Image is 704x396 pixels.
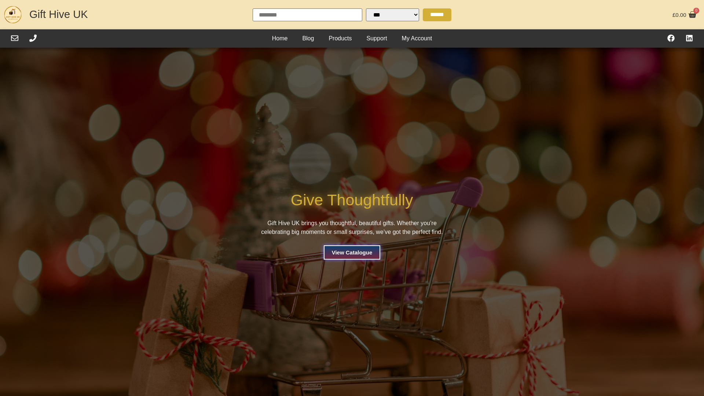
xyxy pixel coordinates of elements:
a: Email Us [11,34,18,42]
a: My Account [395,33,440,44]
a: View Catalogue [324,246,380,259]
span: View Catalogue [332,250,373,255]
a: Blog [295,33,321,44]
a: Support [359,33,395,44]
img: GHUK-Site-Icon-2024-2 [4,5,22,24]
a: Find Us On LinkedIn [686,34,693,42]
div: Call Us [29,34,37,43]
nav: Header Menu [265,33,440,44]
a: Call Us [29,34,37,42]
span: 0 [693,8,699,14]
a: Products [321,33,359,44]
p: Gift Hive UK brings you thoughtful, beautiful gifts. Whether you’re celebrating big moments or sm... [253,219,451,236]
a: Home [265,33,295,44]
bdi: 0.00 [672,12,686,18]
a: £0.00 0 [671,8,698,21]
a: Visit our Facebook Page [667,34,675,42]
span: £ [672,12,675,18]
a: Gift Hive UK [29,8,88,20]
